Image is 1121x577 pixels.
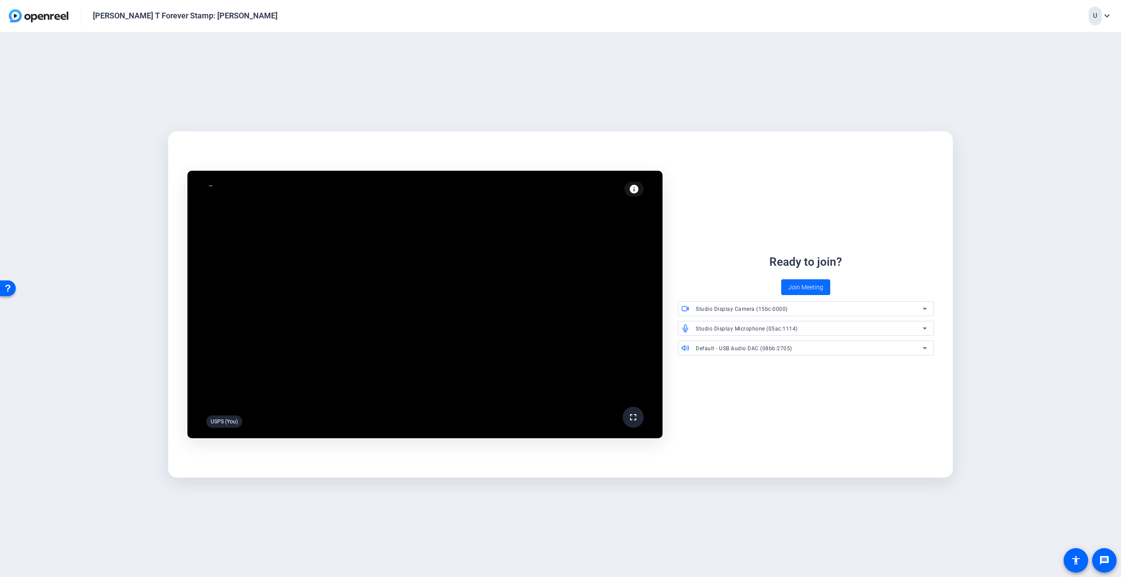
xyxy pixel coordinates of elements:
[788,283,823,292] span: Join Meeting
[1089,7,1102,25] div: U
[696,306,788,312] span: Studio Display Camera (15bc:0000)
[93,11,278,21] div: [PERSON_NAME] T Forever Stamp: [PERSON_NAME]
[1071,555,1081,566] mat-icon: accessibility
[696,326,798,332] span: Studio Display Microphone (05ac:1114)
[629,184,639,194] mat-icon: info
[769,253,842,271] div: Ready to join?
[781,279,830,295] button: Join Meeting
[206,415,242,428] div: USPS (You)
[9,9,68,22] img: OpenReel logo
[628,412,638,422] mat-icon: fullscreen
[696,345,792,352] span: Default - USB Audio DAC (08bb:2705)
[1102,11,1112,21] mat-icon: expand_more
[1099,555,1110,566] mat-icon: message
